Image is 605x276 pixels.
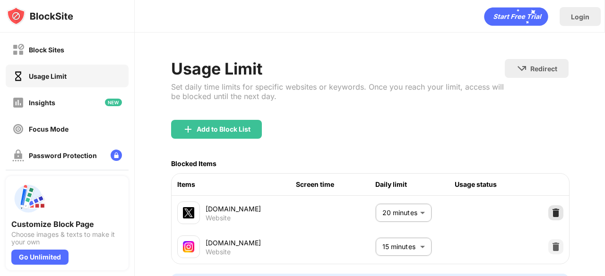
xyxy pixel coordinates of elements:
[12,97,24,109] img: insights-off.svg
[530,65,557,73] div: Redirect
[206,238,296,248] div: [DOMAIN_NAME]
[29,151,97,159] div: Password Protection
[296,179,375,190] div: Screen time
[382,242,416,252] p: 15 minutes
[171,59,505,78] div: Usage Limit
[29,99,55,107] div: Insights
[29,46,64,54] div: Block Sites
[455,179,534,190] div: Usage status
[171,82,505,101] div: Set daily time limits for specific websites or keywords. Once you reach your limit, access will b...
[484,7,548,26] div: animation
[206,214,231,222] div: Website
[206,204,296,214] div: [DOMAIN_NAME]
[171,159,216,167] div: Blocked Items
[197,125,251,133] div: Add to Block List
[177,179,296,190] div: Items
[183,241,194,252] img: favicons
[29,125,69,133] div: Focus Mode
[206,248,231,256] div: Website
[571,13,589,21] div: Login
[11,182,45,216] img: push-custom-page.svg
[7,7,73,25] img: logo-blocksite.svg
[12,70,24,82] img: time-usage-on.svg
[11,250,69,265] div: Go Unlimited
[382,208,416,218] p: 20 minutes
[12,123,24,135] img: focus-off.svg
[29,72,67,80] div: Usage Limit
[375,179,455,190] div: Daily limit
[111,150,122,161] img: lock-menu.svg
[183,207,194,218] img: favicons
[105,99,122,106] img: new-icon.svg
[11,219,123,229] div: Customize Block Page
[12,150,24,161] img: password-protection-off.svg
[11,231,123,246] div: Choose images & texts to make it your own
[12,44,24,56] img: block-off.svg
